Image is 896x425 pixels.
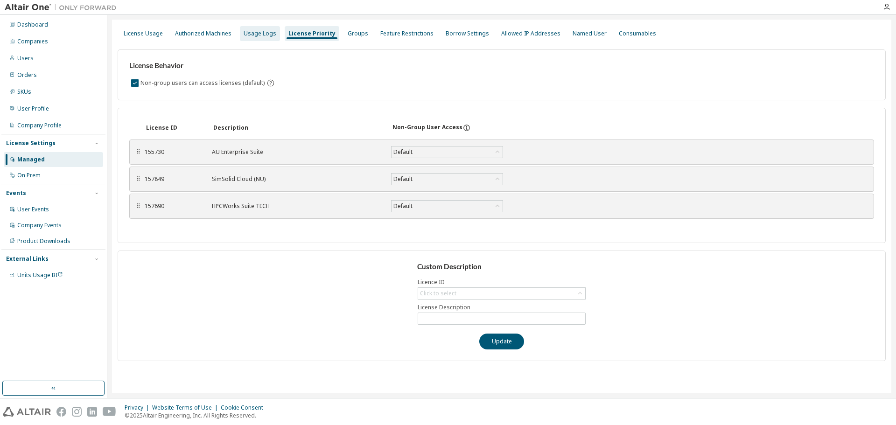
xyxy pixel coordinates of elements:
div: Click to select [420,290,456,297]
div: License Priority [288,30,336,37]
img: Altair One [5,3,121,12]
div: Groups [348,30,368,37]
div: ⠿ [135,148,141,156]
div: AU Enterprise Suite [212,148,380,156]
div: Usage Logs [244,30,276,37]
div: Users [17,55,34,62]
div: Default [392,174,414,184]
div: Orders [17,71,37,79]
div: Company Events [17,222,62,229]
h3: License Behavior [129,61,273,70]
div: ⠿ [135,202,141,210]
img: youtube.svg [103,407,116,417]
label: Non-group users can access licenses (default) [140,77,266,89]
div: User Events [17,206,49,213]
div: Website Terms of Use [152,404,221,411]
h3: Custom Description [417,262,587,272]
label: License Description [418,304,586,311]
div: License Settings [6,139,56,147]
div: Allowed IP Addresses [501,30,560,37]
div: Default [392,201,503,212]
div: 157690 [145,202,201,210]
div: License ID [146,124,202,132]
p: © 2025 Altair Engineering, Inc. All Rights Reserved. [125,411,269,419]
div: 157849 [145,175,201,183]
div: Named User [573,30,607,37]
div: Privacy [125,404,152,411]
div: Feature Restrictions [380,30,434,37]
img: altair_logo.svg [3,407,51,417]
div: On Prem [17,172,41,179]
svg: By default any user not assigned to any group can access any license. Turn this setting off to di... [266,79,275,87]
div: SKUs [17,88,31,96]
img: instagram.svg [72,407,82,417]
span: Units Usage BI [17,271,63,279]
div: SimSolid Cloud (NU) [212,175,380,183]
div: Managed [17,156,45,163]
div: Default [392,174,503,185]
div: Default [392,201,414,211]
div: Click to select [418,288,585,299]
div: HPCWorks Suite TECH [212,202,380,210]
img: linkedin.svg [87,407,97,417]
div: Authorized Machines [175,30,231,37]
img: facebook.svg [56,407,66,417]
div: Dashboard [17,21,48,28]
div: Description [213,124,381,132]
div: Non-Group User Access [392,124,462,132]
label: Licence ID [418,279,586,286]
div: Company Profile [17,122,62,129]
div: Default [392,146,503,158]
div: External Links [6,255,49,263]
button: Update [479,334,524,349]
div: Companies [17,38,48,45]
div: Consumables [619,30,656,37]
div: User Profile [17,105,49,112]
div: ⠿ [135,175,141,183]
div: 155730 [145,148,201,156]
div: Product Downloads [17,237,70,245]
div: Events [6,189,26,197]
div: Borrow Settings [446,30,489,37]
div: Default [392,147,414,157]
div: Cookie Consent [221,404,269,411]
div: License Usage [124,30,163,37]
